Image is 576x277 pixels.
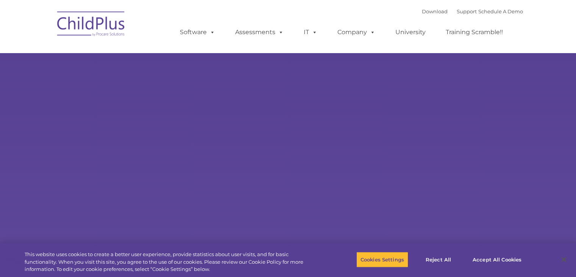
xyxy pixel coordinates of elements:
a: Training Scramble!! [438,25,510,40]
a: Assessments [228,25,291,40]
a: Schedule A Demo [478,8,523,14]
font: | [422,8,523,14]
a: Download [422,8,448,14]
img: ChildPlus by Procare Solutions [53,6,129,44]
button: Reject All [415,252,462,268]
a: Company [330,25,383,40]
a: Support [457,8,477,14]
button: Close [556,251,572,268]
a: University [388,25,433,40]
a: IT [296,25,325,40]
button: Cookies Settings [356,252,408,268]
div: This website uses cookies to create a better user experience, provide statistics about user visit... [25,251,317,273]
button: Accept All Cookies [468,252,526,268]
a: Software [172,25,223,40]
